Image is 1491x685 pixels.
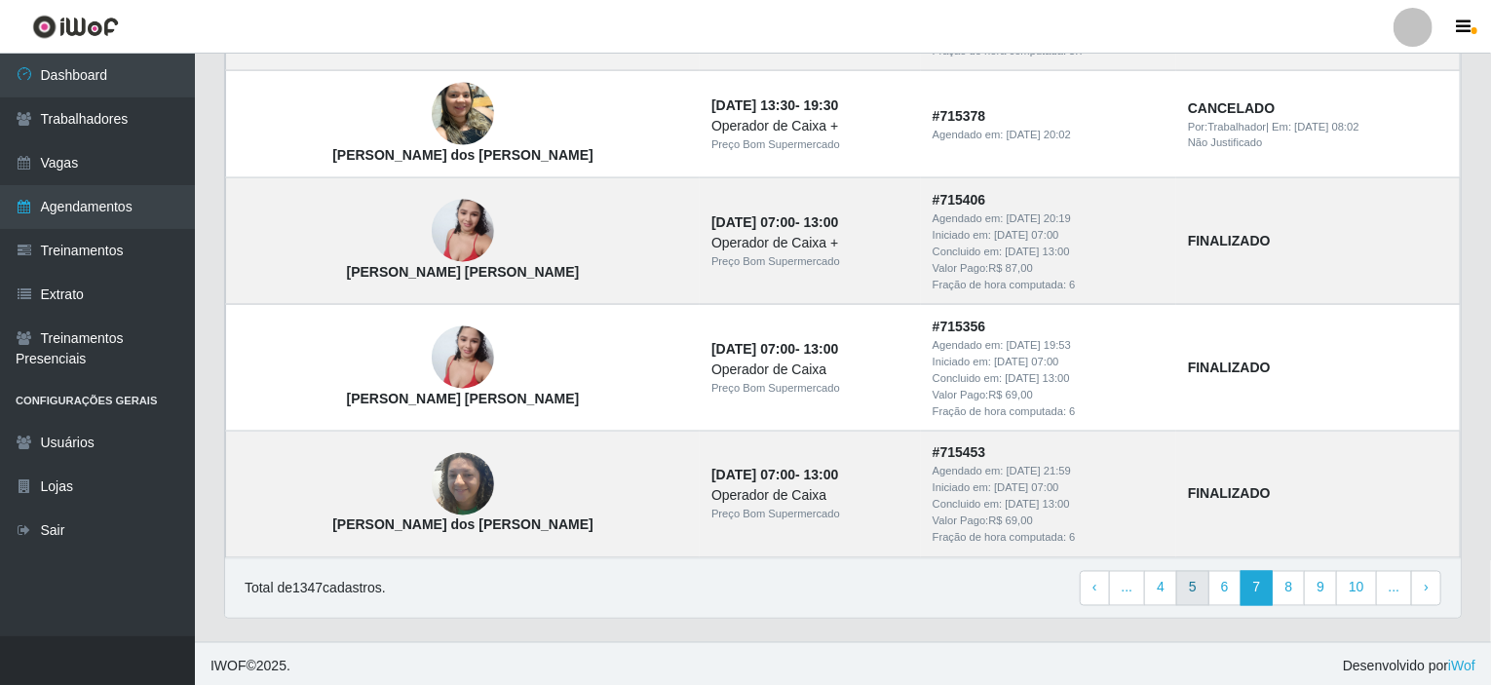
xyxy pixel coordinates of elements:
[711,97,795,113] time: [DATE] 13:30
[1005,372,1069,384] time: [DATE] 13:00
[1188,486,1271,502] strong: FINALIZADO
[1188,119,1448,135] div: | Em:
[933,354,1165,370] div: Iniciado em:
[933,370,1165,387] div: Concluido em:
[1176,571,1209,606] a: 5
[1007,466,1071,477] time: [DATE] 21:59
[1272,571,1305,606] a: 8
[933,480,1165,497] div: Iniciado em:
[347,391,580,406] strong: [PERSON_NAME] [PERSON_NAME]
[711,468,838,483] strong: -
[1080,571,1110,606] a: Previous
[933,260,1165,277] div: Valor Pago: R$ 87,00
[1304,571,1337,606] a: 9
[711,341,795,357] time: [DATE] 07:00
[711,360,909,380] div: Operador de Caixa
[1188,121,1266,133] span: Por: Trabalhador
[933,244,1165,260] div: Concluido em:
[347,264,580,280] strong: [PERSON_NAME] [PERSON_NAME]
[1343,657,1475,677] span: Desenvolvido por
[1294,121,1358,133] time: [DATE] 08:02
[711,486,909,507] div: Operador de Caixa
[432,73,494,156] img: Janiele Ribeiro dos Santos
[933,514,1165,530] div: Valor Pago: R$ 69,00
[711,507,909,523] div: Preço Bom Supermercado
[933,497,1165,514] div: Concluido em:
[804,214,839,230] time: 13:00
[432,443,494,526] img: Jeanne dos Santos Silva
[994,482,1058,494] time: [DATE] 07:00
[933,108,986,124] strong: # 715378
[332,517,593,533] strong: [PERSON_NAME] dos [PERSON_NAME]
[1005,499,1069,511] time: [DATE] 13:00
[1188,134,1448,151] div: Não Justificado
[711,116,909,136] div: Operador de Caixa +
[332,147,593,163] strong: [PERSON_NAME] dos [PERSON_NAME]
[1007,339,1071,351] time: [DATE] 19:53
[933,464,1165,480] div: Agendado em:
[1241,571,1274,606] a: 7
[32,15,119,39] img: CoreUI Logo
[933,387,1165,403] div: Valor Pago: R$ 69,00
[1188,233,1271,248] strong: FINALIZADO
[1188,100,1275,116] strong: CANCELADO
[210,657,290,677] span: © 2025 .
[933,277,1165,293] div: Fração de hora computada: 6
[711,380,909,397] div: Preço Bom Supermercado
[1080,571,1441,606] nav: pagination
[933,530,1165,547] div: Fração de hora computada: 6
[933,319,986,334] strong: # 715356
[994,356,1058,367] time: [DATE] 07:00
[711,468,795,483] time: [DATE] 07:00
[933,227,1165,244] div: Iniciado em:
[1092,580,1097,595] span: ‹
[933,127,1165,143] div: Agendado em:
[711,253,909,270] div: Preço Bom Supermercado
[1208,571,1242,606] a: 6
[1448,659,1475,674] a: iWof
[933,192,986,208] strong: # 715406
[933,337,1165,354] div: Agendado em:
[1411,571,1441,606] a: Next
[933,445,986,461] strong: # 715453
[711,214,795,230] time: [DATE] 07:00
[1007,129,1071,140] time: [DATE] 20:02
[994,229,1058,241] time: [DATE] 07:00
[711,214,838,230] strong: -
[1336,571,1377,606] a: 10
[1005,246,1069,257] time: [DATE] 13:00
[245,579,386,599] p: Total de 1347 cadastros.
[210,659,247,674] span: IWOF
[1144,571,1177,606] a: 4
[804,341,839,357] time: 13:00
[711,136,909,153] div: Preço Bom Supermercado
[432,190,494,273] img: Vanessa Bruna da Silva
[711,341,838,357] strong: -
[1424,580,1429,595] span: ›
[933,210,1165,227] div: Agendado em:
[432,317,494,400] img: Vanessa Bruna da Silva
[804,468,839,483] time: 13:00
[711,97,838,113] strong: -
[1007,212,1071,224] time: [DATE] 20:19
[1109,571,1146,606] a: ...
[1376,571,1413,606] a: ...
[804,97,839,113] time: 19:30
[933,403,1165,420] div: Fração de hora computada: 6
[1188,360,1271,375] strong: FINALIZADO
[711,233,909,253] div: Operador de Caixa +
